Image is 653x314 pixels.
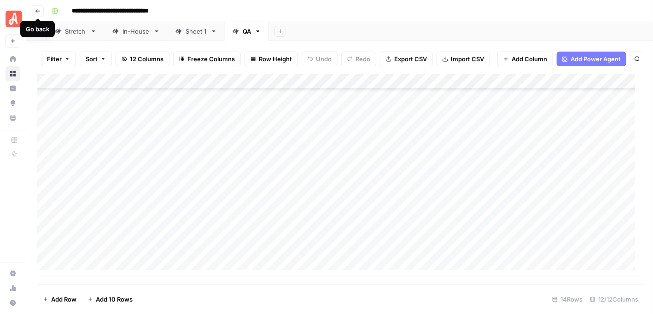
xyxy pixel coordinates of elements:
[302,52,338,66] button: Undo
[394,54,427,64] span: Export CSV
[586,292,642,307] div: 12/12 Columns
[47,22,105,41] a: Stretch
[356,54,370,64] span: Redo
[168,22,225,41] a: Sheet 1
[186,27,207,36] div: Sheet 1
[130,54,163,64] span: 12 Columns
[6,96,20,110] a: Opportunities
[316,54,332,64] span: Undo
[173,52,241,66] button: Freeze Columns
[225,22,269,41] a: QA
[96,295,133,304] span: Add 10 Rows
[6,66,20,81] a: Browse
[557,52,626,66] button: Add Power Agent
[497,52,553,66] button: Add Column
[437,52,490,66] button: Import CSV
[47,54,62,64] span: Filter
[26,24,49,34] div: Go back
[548,292,586,307] div: 14 Rows
[6,11,22,27] img: Angi Logo
[6,281,20,296] a: Usage
[86,54,98,64] span: Sort
[105,22,168,41] a: In-House
[245,52,298,66] button: Row Height
[80,52,112,66] button: Sort
[187,54,235,64] span: Freeze Columns
[451,54,484,64] span: Import CSV
[6,52,20,66] a: Home
[6,296,20,310] button: Help + Support
[512,54,547,64] span: Add Column
[82,292,138,307] button: Add 10 Rows
[380,52,433,66] button: Export CSV
[6,266,20,281] a: Settings
[259,54,292,64] span: Row Height
[51,295,76,304] span: Add Row
[243,27,251,36] div: QA
[37,292,82,307] button: Add Row
[6,81,20,96] a: Insights
[41,52,76,66] button: Filter
[116,52,169,66] button: 12 Columns
[341,52,376,66] button: Redo
[6,7,20,30] button: Workspace: Angi
[122,27,150,36] div: In-House
[6,110,20,125] a: Your Data
[571,54,621,64] span: Add Power Agent
[65,27,87,36] div: Stretch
